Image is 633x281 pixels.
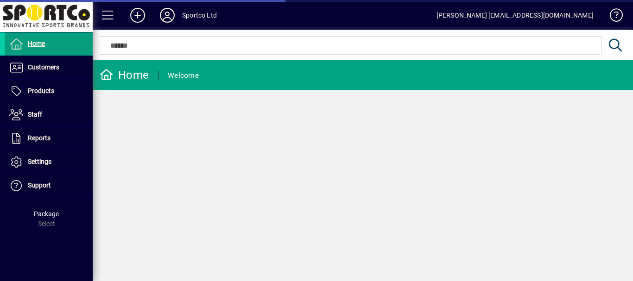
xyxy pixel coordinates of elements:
[603,2,621,32] a: Knowledge Base
[168,68,199,83] div: Welcome
[5,174,93,197] a: Support
[152,7,182,24] button: Profile
[28,134,51,142] span: Reports
[5,103,93,126] a: Staff
[100,68,149,82] div: Home
[28,40,45,47] span: Home
[5,150,93,174] a: Settings
[28,63,59,71] span: Customers
[28,181,51,189] span: Support
[34,210,59,218] span: Package
[5,56,93,79] a: Customers
[28,111,42,118] span: Staff
[437,8,594,23] div: [PERSON_NAME] [EMAIL_ADDRESS][DOMAIN_NAME]
[182,8,217,23] div: Sportco Ltd
[28,158,51,165] span: Settings
[123,7,152,24] button: Add
[5,80,93,103] a: Products
[28,87,54,94] span: Products
[5,127,93,150] a: Reports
